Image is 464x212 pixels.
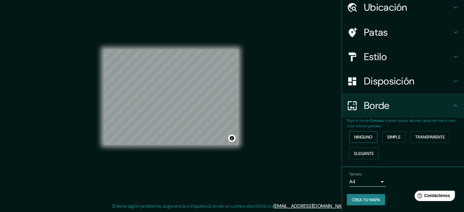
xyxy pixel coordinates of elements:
font: Patas [364,26,388,39]
font: Borde [364,99,390,112]
div: Estilo [342,45,464,69]
font: Tamaño [349,172,362,177]
iframe: Lanzador de widgets de ayuda [410,188,457,205]
font: Transparente [415,134,445,140]
canvas: Mapa [103,49,239,145]
button: Activar o desactivar atribución [228,135,236,142]
font: Elige un borde. [347,118,370,123]
button: Crea tu mapa [347,194,385,206]
div: A4 [349,177,386,187]
div: Disposición [342,69,464,93]
button: Simple [382,131,405,143]
button: Elegante [349,148,379,159]
font: Disposición [364,75,414,88]
font: Simple [387,134,401,140]
font: Estilo [364,50,387,63]
font: Crea tu mapa [352,197,380,203]
font: A4 [349,178,355,185]
button: Ninguno [349,131,377,143]
font: Si tiene algún problema, sugerencia o inquietud, envíe un correo electrónico a [112,203,274,209]
font: Consejo [370,118,384,123]
font: Ubicación [364,1,407,14]
font: Elegante [354,151,374,156]
a: [EMAIL_ADDRESS][DOMAIN_NAME] [274,203,349,209]
font: : puedes opacar algunas capas del marco para crear efectos geniales. [347,118,455,128]
div: Borde [342,93,464,118]
button: Transparente [410,131,450,143]
font: Ninguno [354,134,372,140]
div: Patas [342,20,464,45]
